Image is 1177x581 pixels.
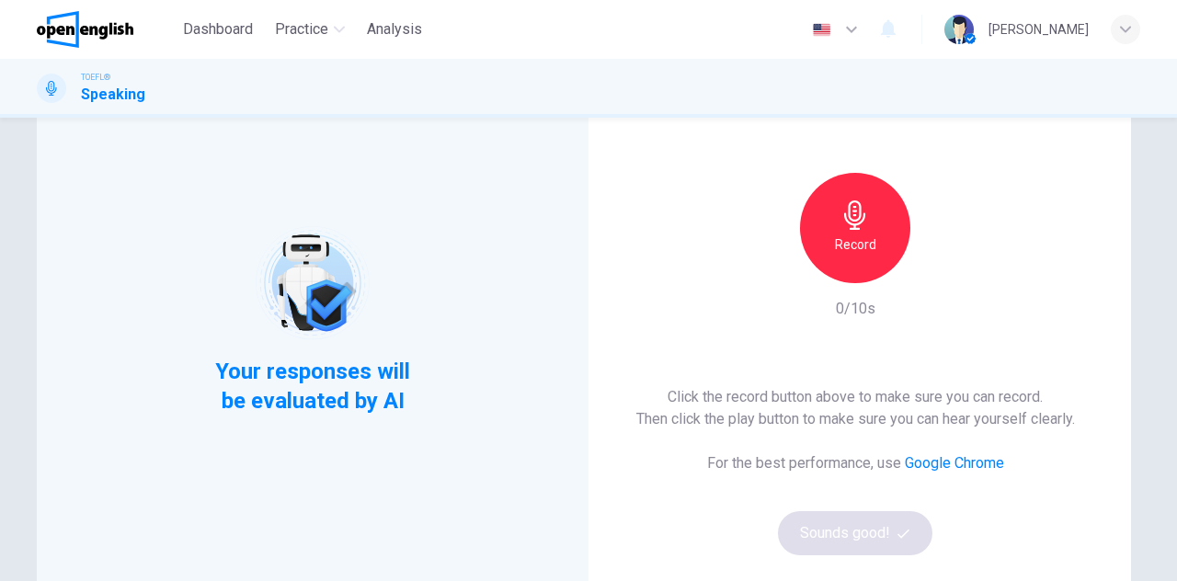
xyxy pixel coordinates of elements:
[905,454,1004,472] a: Google Chrome
[201,357,425,416] span: Your responses will be evaluated by AI
[176,13,260,46] button: Dashboard
[835,234,876,256] h6: Record
[183,18,253,40] span: Dashboard
[707,452,1004,474] h6: For the best performance, use
[254,224,371,341] img: robot icon
[944,15,974,44] img: Profile picture
[275,18,328,40] span: Practice
[37,11,133,48] img: OpenEnglish logo
[367,18,422,40] span: Analysis
[37,11,176,48] a: OpenEnglish logo
[800,173,910,283] button: Record
[810,23,833,37] img: en
[81,71,110,84] span: TOEFL®
[81,84,145,106] h1: Speaking
[268,13,352,46] button: Practice
[636,386,1075,430] h6: Click the record button above to make sure you can record. Then click the play button to make sur...
[836,298,875,320] h6: 0/10s
[360,13,429,46] button: Analysis
[988,18,1089,40] div: [PERSON_NAME]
